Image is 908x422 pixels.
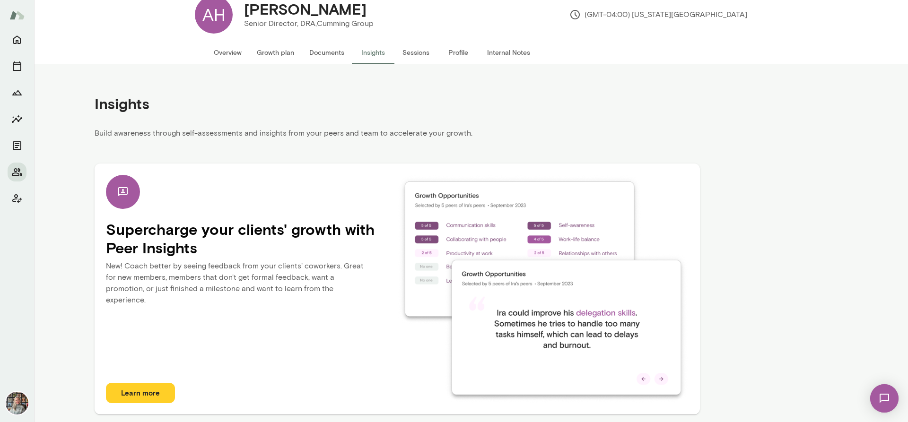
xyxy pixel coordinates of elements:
[244,18,374,29] p: Senior Director, DRA, Cumming Group
[249,41,302,64] button: Growth plan
[569,9,747,20] p: (GMT-04:00) [US_STATE][GEOGRAPHIC_DATA]
[8,163,26,181] button: Members
[437,41,480,64] button: Profile
[8,83,26,102] button: Growth Plan
[106,383,175,403] button: Learn more
[6,392,28,414] img: Tricia Maggio
[8,136,26,155] button: Documents
[397,175,689,403] img: insights
[302,41,352,64] button: Documents
[8,189,26,208] button: Client app
[8,30,26,49] button: Home
[95,164,700,414] div: Supercharge your clients' growth with Peer InsightsNew! Coach better by seeing feedback from your...
[352,41,394,64] button: Insights
[8,110,26,129] button: Insights
[394,41,437,64] button: Sessions
[480,41,538,64] button: Internal Notes
[95,95,149,112] h4: Insights
[9,6,25,24] img: Mento
[95,128,700,145] p: Build awareness through self-assessments and insights from your peers and team to accelerate your...
[8,57,26,76] button: Sessions
[106,257,397,315] p: New! Coach better by seeing feedback from your clients' coworkers. Great for new members, members...
[106,220,397,257] h4: Supercharge your clients' growth with Peer Insights
[206,41,249,64] button: Overview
